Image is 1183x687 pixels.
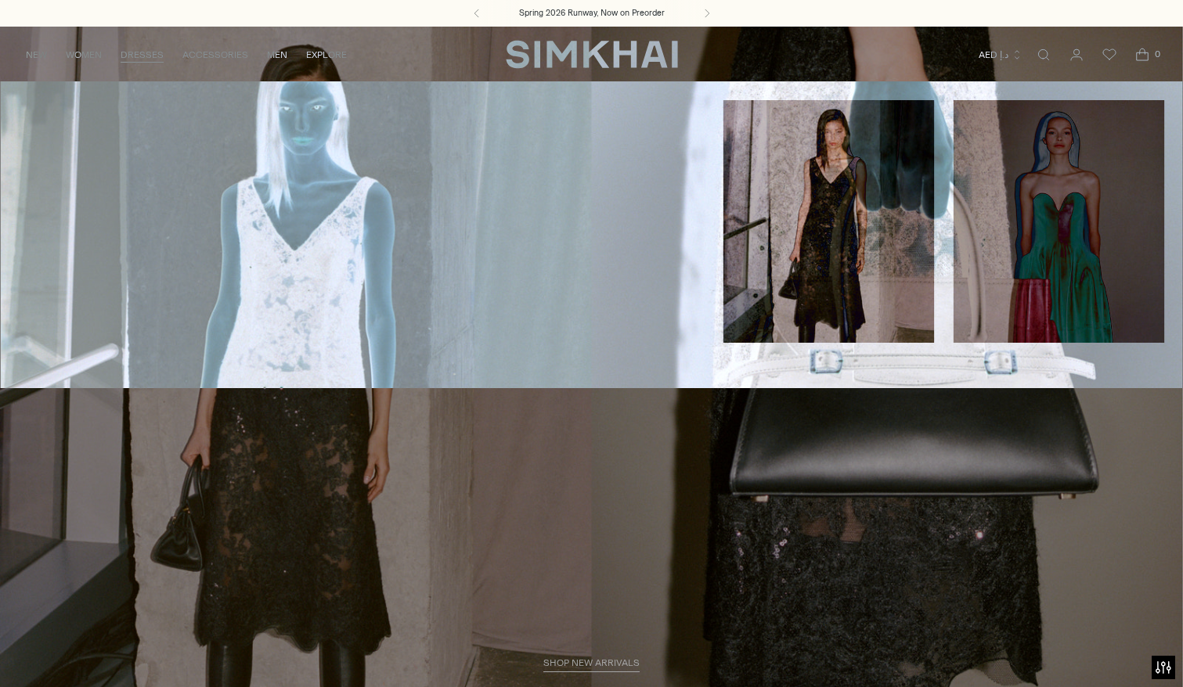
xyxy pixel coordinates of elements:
[267,38,287,72] a: MEN
[519,7,665,20] a: Spring 2026 Runway, Now on Preorder
[26,38,47,72] a: NEW
[182,38,248,72] a: ACCESSORIES
[979,38,1023,72] button: AED د.إ
[66,38,102,72] a: WOMEN
[506,39,678,70] a: SIMKHAI
[1127,39,1158,70] a: Open cart modal
[1094,39,1125,70] a: Wishlist
[306,38,347,72] a: EXPLORE
[1028,39,1059,70] a: Open search modal
[1061,39,1092,70] a: Go to the account page
[1150,47,1164,61] span: 0
[121,38,164,72] a: DRESSES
